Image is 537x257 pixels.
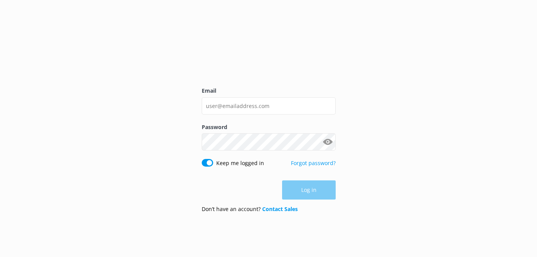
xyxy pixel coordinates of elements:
label: Keep me logged in [216,159,264,167]
button: Show password [320,134,336,150]
label: Password [202,123,336,131]
input: user@emailaddress.com [202,97,336,115]
a: Forgot password? [291,159,336,167]
label: Email [202,87,336,95]
p: Don’t have an account? [202,205,298,213]
a: Contact Sales [262,205,298,213]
